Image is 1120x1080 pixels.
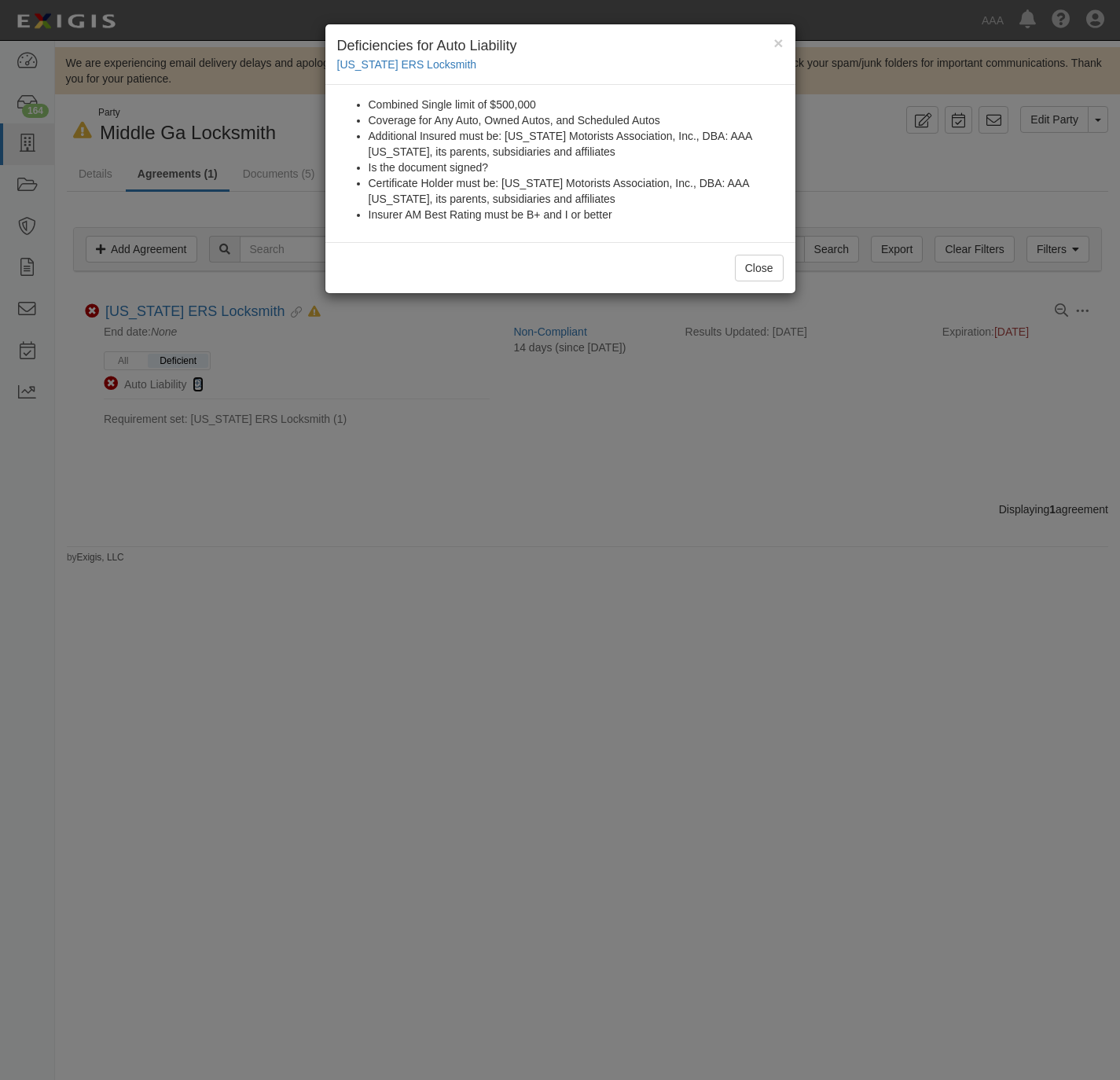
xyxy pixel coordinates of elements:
button: Close [735,255,784,281]
a: [US_STATE] ERS Locksmith [337,58,477,71]
li: Combined Single limit of $500,000 [369,97,784,112]
li: Additional Insured must be: [US_STATE] Motorists Association, Inc., DBA: AAA [US_STATE], its pare... [369,128,784,160]
h4: Deficiencies for Auto Liability [337,36,784,57]
li: Certificate Holder must be: [US_STATE] Motorists Association, Inc., DBA: AAA [US_STATE], its pare... [369,175,784,207]
li: Coverage for Any Auto, Owned Autos, and Scheduled Autos [369,112,784,128]
li: Is the document signed? [369,160,784,175]
li: Insurer AM Best Rating must be B+ and I or better [369,207,784,222]
button: Close [773,35,783,51]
